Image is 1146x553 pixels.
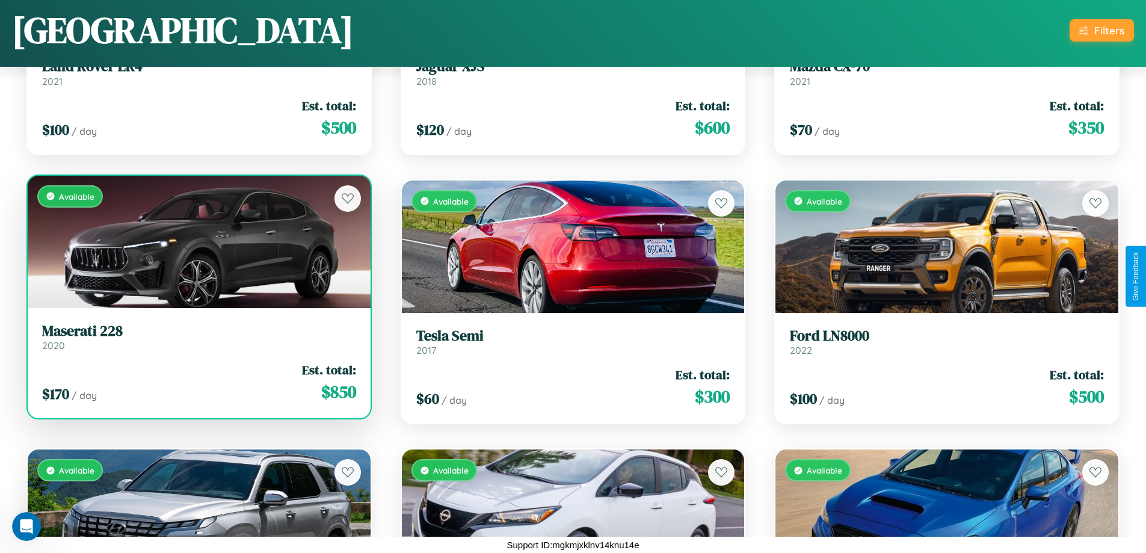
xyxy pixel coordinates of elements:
h3: Ford LN8000 [790,327,1104,345]
span: Est. total: [302,361,356,378]
span: Est. total: [1050,366,1104,383]
span: / day [446,125,472,137]
span: Available [59,465,94,475]
span: / day [72,125,97,137]
div: Filters [1094,24,1124,37]
span: $ 60 [416,389,439,409]
h3: Mazda CX-70 [790,58,1104,75]
span: Est. total: [302,97,356,114]
span: $ 600 [695,116,730,140]
span: 2021 [42,75,63,87]
span: Est. total: [676,366,730,383]
span: Available [807,465,842,475]
span: $ 850 [321,380,356,404]
span: 2021 [790,75,810,87]
span: $ 120 [416,120,444,140]
span: Available [433,465,469,475]
span: $ 100 [42,120,69,140]
h3: Land Rover LR4 [42,58,356,75]
span: $ 500 [321,116,356,140]
span: $ 170 [42,384,69,404]
h1: [GEOGRAPHIC_DATA] [12,5,354,55]
a: Ford LN80002022 [790,327,1104,357]
span: Available [807,196,842,206]
span: / day [815,125,840,137]
span: $ 300 [695,385,730,409]
a: Land Rover LR42021 [42,58,356,87]
span: Available [433,196,469,206]
iframe: Intercom live chat [12,512,41,541]
div: Give Feedback [1132,252,1140,301]
span: $ 500 [1069,385,1104,409]
h3: Jaguar XJS [416,58,730,75]
a: Tesla Semi2017 [416,327,730,357]
a: Maserati 2282020 [42,323,356,352]
span: Est. total: [676,97,730,114]
p: Support ID: mgkmjxklnv14knu14e [507,537,639,553]
span: $ 100 [790,389,817,409]
span: $ 70 [790,120,812,140]
span: / day [819,394,845,406]
span: 2018 [416,75,437,87]
button: Filters [1070,19,1134,42]
span: / day [442,394,467,406]
a: Mazda CX-702021 [790,58,1104,87]
span: 2017 [416,344,436,356]
span: $ 350 [1068,116,1104,140]
h3: Tesla Semi [416,327,730,345]
span: Est. total: [1050,97,1104,114]
span: 2020 [42,339,65,351]
span: / day [72,389,97,401]
span: 2022 [790,344,812,356]
span: Available [59,191,94,202]
a: Jaguar XJS2018 [416,58,730,87]
h3: Maserati 228 [42,323,356,340]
